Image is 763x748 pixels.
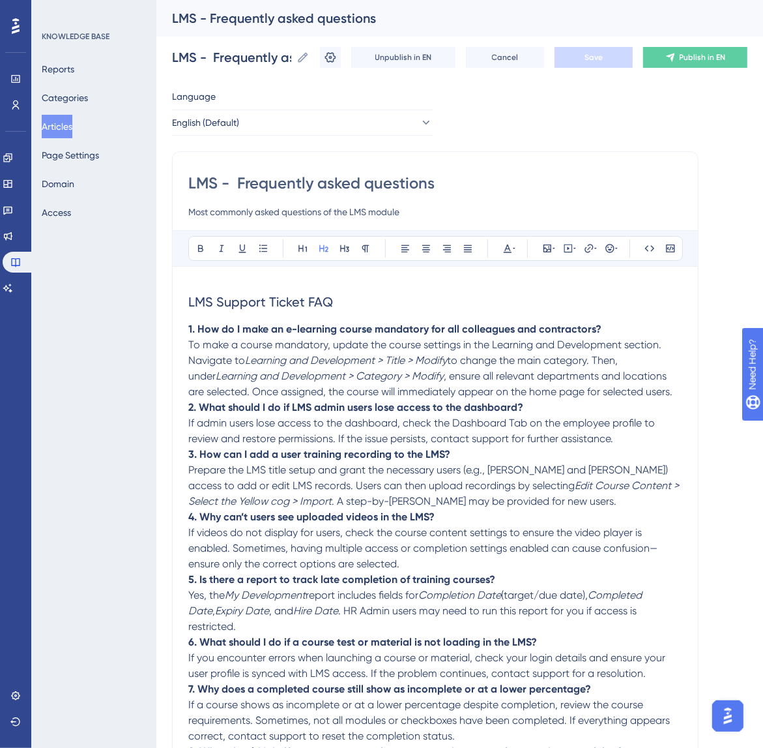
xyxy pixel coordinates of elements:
[188,204,682,220] input: Article Description
[172,89,216,104] span: Language
[418,589,501,601] em: Completion Date
[332,495,616,507] span: . A step-by-[PERSON_NAME] may be provided for new users.
[584,52,603,63] span: Save
[42,31,109,42] div: KNOWLEDGE BASE
[42,115,72,138] button: Articles
[188,605,639,633] span: . HR Admin users may need to run this report for you if access is restricted.
[188,464,670,492] span: Prepare the LMS title setup and grant the necessary users (e.g., [PERSON_NAME] and [PERSON_NAME])...
[188,683,591,695] strong: 7. Why does a completed course still show as incomplete or at a lower percentage?
[42,86,88,110] button: Categories
[216,370,444,382] em: Learning and Development > Category > Modify
[375,52,432,63] span: Unpublish in EN
[188,173,682,194] input: Article Title
[188,589,225,601] span: Yes, the
[188,573,495,586] strong: 5. Is there a report to track late completion of training courses?
[680,52,726,63] span: Publish in EN
[293,605,338,617] em: Hire Date
[188,651,668,680] span: If you encounter errors when launching a course or material, check your login details and ensure ...
[351,47,455,68] button: Unpublish in EN
[212,605,215,617] span: ,
[42,201,71,224] button: Access
[501,589,588,601] span: (target/due date),
[643,47,747,68] button: Publish in EN
[188,526,657,570] span: If videos do not display for users, check the course content settings to ensure the video player ...
[188,511,435,523] strong: 4. Why can’t users see uploaded videos in the LMS?
[188,294,333,310] span: LMS Support Ticket FAQ
[245,354,447,367] em: Learning and Development > Title > Modify
[188,698,672,742] span: If a course shows as incomplete or at a lower percentage despite completion, review the course re...
[225,589,306,601] em: My Development
[172,48,291,67] input: Article Name
[708,696,747,736] iframe: UserGuiding AI Assistant Launcher
[188,636,537,648] strong: 6. What should I do if a course test or material is not loading in the LMS?
[42,57,74,81] button: Reports
[554,47,633,68] button: Save
[172,9,715,27] div: LMS - Frequently asked questions
[466,47,544,68] button: Cancel
[188,323,601,335] strong: 1. How do I make an e-learning course mandatory for all colleagues and contractors?
[188,401,523,413] strong: 2. What should I do if LMS admin users lose access to the dashboard?
[306,589,418,601] span: report includes fields for
[42,143,99,167] button: Page Settings
[31,3,81,19] span: Need Help?
[188,448,450,460] strong: 3. How can I add a user training recording to the LMS?
[172,115,239,130] span: English (Default)
[188,338,664,367] span: To make a course mandatory, update the course settings in the Learning and Development section. N...
[492,52,519,63] span: Cancel
[42,172,74,196] button: Domain
[215,605,269,617] em: Expiry Date
[188,417,657,445] span: If admin users lose access to the dashboard, check the Dashboard Tab on the employee profile to r...
[172,110,433,136] button: English (Default)
[269,605,293,617] span: , and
